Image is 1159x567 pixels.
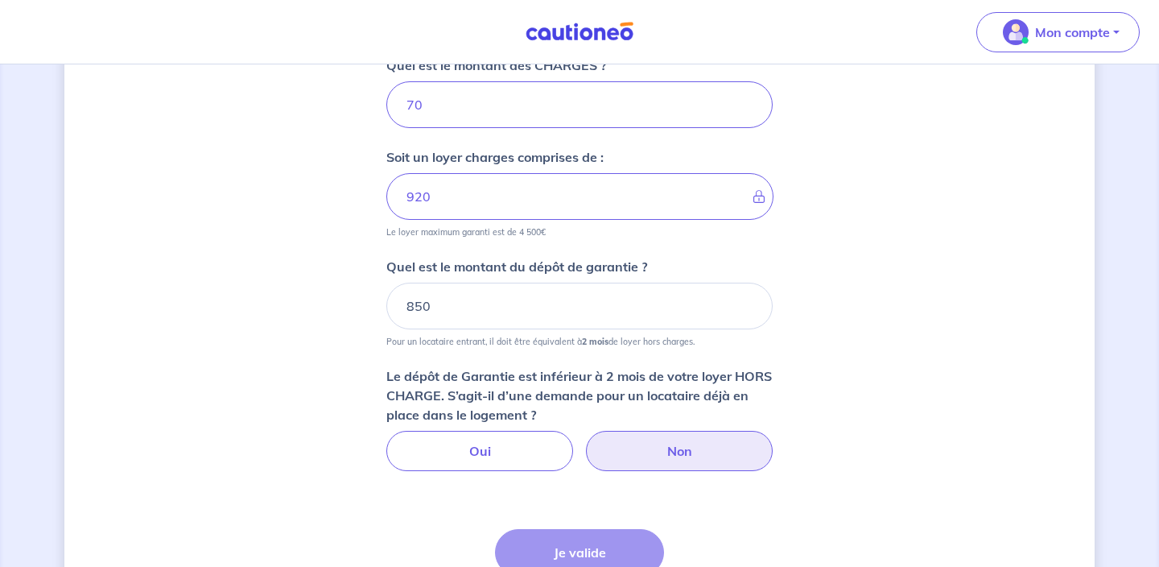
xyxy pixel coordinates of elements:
[386,257,647,276] p: Quel est le montant du dépôt de garantie ?
[582,336,608,347] strong: 2 mois
[386,336,695,347] p: Pour un locataire entrant, il doit être équivalent à de loyer hors charges.
[386,81,773,128] input: 80 €
[386,147,604,167] p: Soit un loyer charges comprises de :
[1035,23,1110,42] p: Mon compte
[976,12,1140,52] button: illu_account_valid_menu.svgMon compte
[519,22,640,42] img: Cautioneo
[386,56,606,75] p: Quel est le montant des CHARGES ?
[586,431,773,471] label: Non
[386,283,773,329] input: 750€
[386,173,773,220] input: - €
[1003,19,1029,45] img: illu_account_valid_menu.svg
[386,226,546,238] p: Le loyer maximum garanti est de 4 500€
[386,366,773,424] p: Le dépôt de Garantie est inférieur à 2 mois de votre loyer HORS CHARGE. S’agit-il d’une demande p...
[386,431,573,471] label: Oui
